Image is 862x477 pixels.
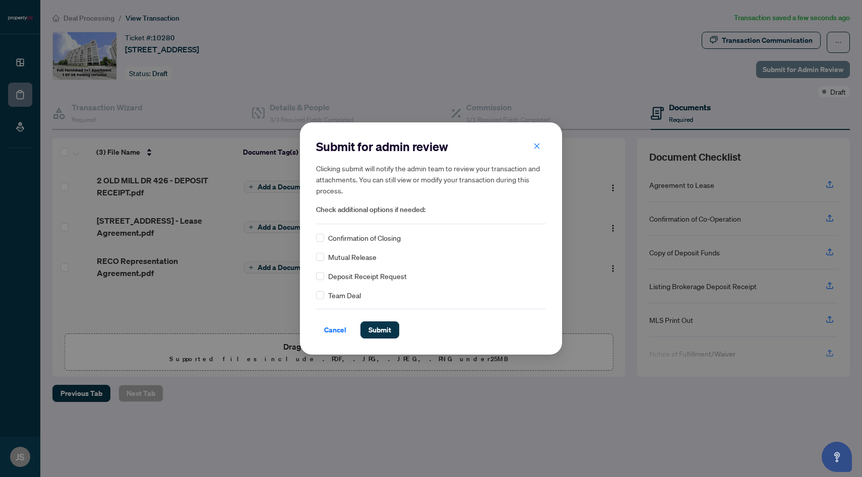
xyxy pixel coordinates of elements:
button: Submit [360,321,399,338]
span: Mutual Release [328,251,377,262]
button: Open asap [822,442,852,472]
h5: Clicking submit will notify the admin team to review your transaction and attachments. You can st... [316,163,546,196]
button: Cancel [316,321,354,338]
span: Team Deal [328,290,361,301]
h2: Submit for admin review [316,139,546,155]
span: Cancel [324,322,346,338]
span: close [533,143,540,150]
span: Deposit Receipt Request [328,270,407,282]
span: Check additional options if needed: [316,204,546,216]
span: Submit [368,322,391,338]
span: Confirmation of Closing [328,232,401,243]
